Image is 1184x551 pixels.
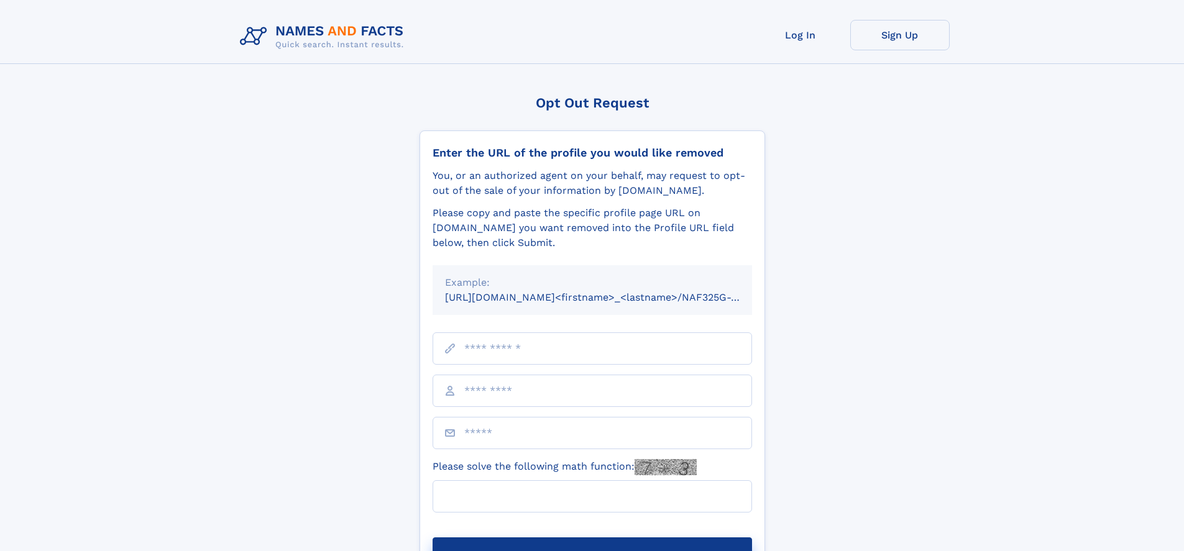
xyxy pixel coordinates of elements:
[445,291,776,303] small: [URL][DOMAIN_NAME]<firstname>_<lastname>/NAF325G-xxxxxxxx
[433,146,752,160] div: Enter the URL of the profile you would like removed
[751,20,850,50] a: Log In
[420,95,765,111] div: Opt Out Request
[445,275,740,290] div: Example:
[235,20,414,53] img: Logo Names and Facts
[433,206,752,250] div: Please copy and paste the specific profile page URL on [DOMAIN_NAME] you want removed into the Pr...
[433,168,752,198] div: You, or an authorized agent on your behalf, may request to opt-out of the sale of your informatio...
[433,459,697,475] label: Please solve the following math function:
[850,20,950,50] a: Sign Up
